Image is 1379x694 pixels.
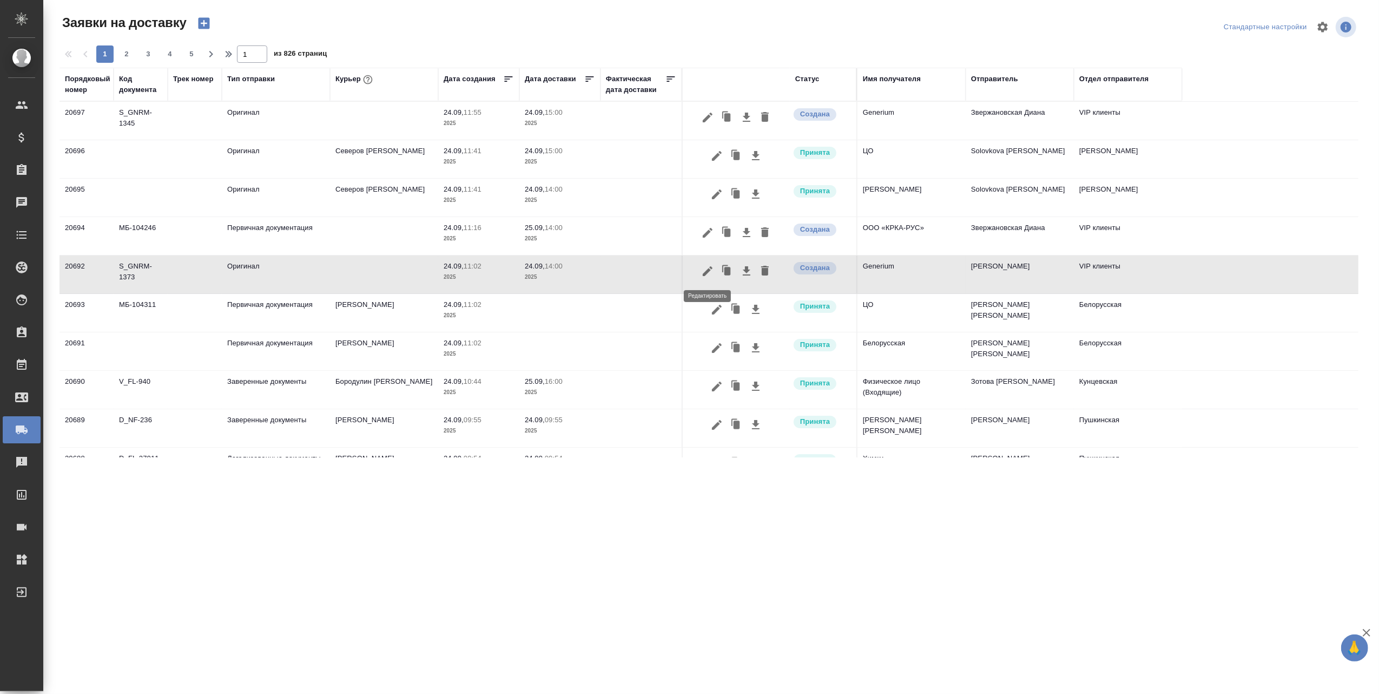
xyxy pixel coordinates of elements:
div: Курьер [335,73,375,87]
p: Принята [800,186,830,197]
td: Оригинал [222,102,330,140]
td: [PERSON_NAME] [966,448,1074,486]
button: При выборе курьера статус заявки автоматически поменяется на «Принята» [361,73,375,87]
td: 20694 [60,217,114,255]
td: Generium [857,256,966,293]
span: 4 [161,49,179,60]
p: 11:41 [464,147,481,155]
button: Скачать [737,222,756,243]
span: Заявки на доставку [60,14,187,31]
button: Клонировать [726,146,747,166]
td: [PERSON_NAME] [PERSON_NAME] [966,294,1074,332]
p: 2025 [525,118,595,129]
td: ЦО [857,140,966,178]
td: Оригинал [222,256,330,293]
p: 24.09, [444,185,464,193]
td: Заверенные документы [222,371,330,409]
td: [PERSON_NAME] [966,409,1074,447]
button: Клонировать [726,376,747,397]
button: 2 [118,45,135,63]
div: Трек номер [173,74,214,84]
td: 20692 [60,256,114,293]
p: 2025 [444,272,514,283]
td: [PERSON_NAME] [330,332,438,370]
td: Первичная документация [222,332,330,370]
p: Создана [800,263,830,273]
td: [PERSON_NAME] [1074,140,1182,178]
p: Принята [800,455,830,466]
button: Редактировать [708,184,726,205]
div: Порядковый номер [65,74,110,95]
td: Первичная документация [222,217,330,255]
p: 24.09, [444,339,464,347]
button: Скачать [747,376,765,397]
td: Бородулин [PERSON_NAME] [330,371,438,409]
span: из 826 страниц [274,47,327,63]
td: [PERSON_NAME] [330,409,438,447]
td: VIP клиенты [1074,102,1182,140]
td: Физическое лицо (Входящие) [857,371,966,409]
div: Фактическая дата доставки [606,74,665,95]
div: Код документа [119,74,162,95]
td: V_FL-940 [114,371,168,409]
button: Редактировать [708,338,726,358]
p: 11:55 [464,108,481,116]
button: Скачать [747,415,765,435]
button: 3 [140,45,157,63]
div: Отправитель [971,74,1018,84]
button: Редактировать [708,299,726,320]
button: 🙏 [1341,634,1368,662]
button: Скачать [747,299,765,320]
td: [PERSON_NAME] [966,256,1074,293]
div: split button [1221,19,1310,36]
p: 15:00 [545,108,563,116]
td: Белорусская [1074,294,1182,332]
button: 5 [183,45,200,63]
td: [PERSON_NAME] [PERSON_NAME] [857,409,966,447]
td: [PERSON_NAME] [330,294,438,332]
p: 15:00 [545,147,563,155]
td: 20690 [60,371,114,409]
td: Solovkova [PERSON_NAME] [966,140,1074,178]
td: S_GNRM-1373 [114,256,168,293]
button: Скачать [747,453,765,474]
p: 2025 [525,387,595,398]
p: 14:00 [545,262,563,270]
button: Клонировать [726,338,747,358]
p: 11:16 [464,224,481,232]
p: 24.09, [444,108,464,116]
td: Зотова [PERSON_NAME] [966,371,1074,409]
div: Курьер назначен [793,299,851,314]
div: Статус [795,74,820,84]
p: 24.09, [525,262,545,270]
p: 2025 [444,349,514,359]
p: Создана [800,109,830,120]
button: Редактировать [708,453,726,474]
button: Редактировать [708,376,726,397]
td: ЦО [857,294,966,332]
td: Северов [PERSON_NAME] [330,179,438,217]
p: 25.09, [525,224,545,232]
td: Solovkova [PERSON_NAME] [966,179,1074,217]
td: Generium [857,102,966,140]
td: МБ-104311 [114,294,168,332]
button: Скачать [747,184,765,205]
td: Звержановская Диана [966,217,1074,255]
td: Звержановская Диана [966,102,1074,140]
td: [PERSON_NAME] [1074,179,1182,217]
td: Первичная документация [222,294,330,332]
td: 20693 [60,294,114,332]
td: Химки [857,448,966,486]
div: Новая заявка, еще не передана в работу [793,107,851,122]
div: Курьер назначен [793,376,851,391]
p: 24.09, [525,185,545,193]
div: Дата создания [444,74,496,84]
p: 24.09, [525,108,545,116]
p: 24.09, [444,454,464,462]
p: 14:00 [545,185,563,193]
p: 2025 [444,233,514,244]
button: Клонировать [726,184,747,205]
p: 24.09, [444,262,464,270]
p: 11:02 [464,300,481,309]
div: Дата доставки [525,74,576,84]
